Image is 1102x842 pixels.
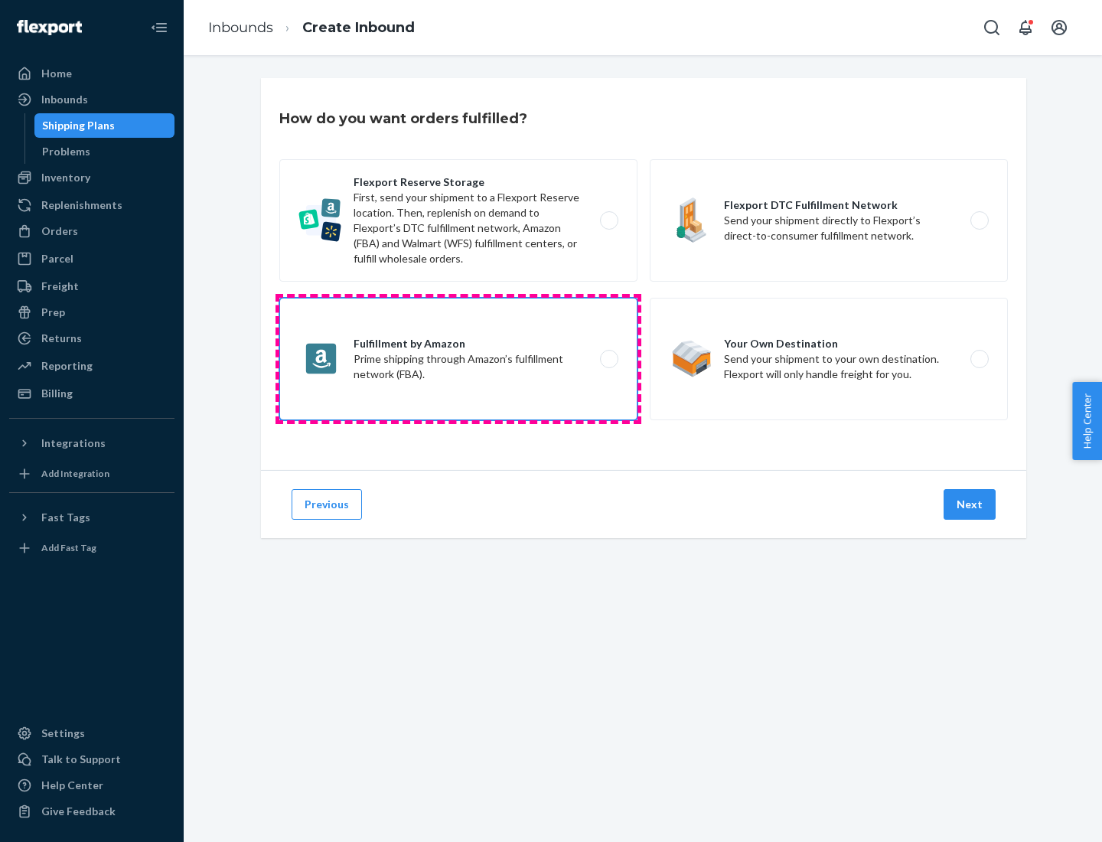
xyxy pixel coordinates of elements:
[41,279,79,294] div: Freight
[9,354,174,378] a: Reporting
[9,246,174,271] a: Parcel
[41,358,93,374] div: Reporting
[9,87,174,112] a: Inbounds
[9,462,174,486] a: Add Integration
[41,752,121,767] div: Talk to Support
[41,541,96,554] div: Add Fast Tag
[41,804,116,819] div: Give Feedback
[9,773,174,798] a: Help Center
[1072,382,1102,460] button: Help Center
[41,66,72,81] div: Home
[41,726,85,741] div: Settings
[9,747,174,772] a: Talk to Support
[1044,12,1074,43] button: Open account menu
[9,274,174,299] a: Freight
[41,224,78,239] div: Orders
[196,5,427,51] ol: breadcrumbs
[976,12,1007,43] button: Open Search Box
[944,489,996,520] button: Next
[41,386,73,401] div: Billing
[41,251,73,266] div: Parcel
[9,381,174,406] a: Billing
[41,510,90,525] div: Fast Tags
[17,20,82,35] img: Flexport logo
[34,113,175,138] a: Shipping Plans
[9,326,174,351] a: Returns
[41,467,109,480] div: Add Integration
[41,305,65,320] div: Prep
[292,489,362,520] button: Previous
[279,109,527,129] h3: How do you want orders fulfilled?
[9,61,174,86] a: Home
[9,193,174,217] a: Replenishments
[9,165,174,190] a: Inventory
[41,170,90,185] div: Inventory
[9,300,174,325] a: Prep
[9,799,174,824] button: Give Feedback
[144,12,174,43] button: Close Navigation
[1010,12,1041,43] button: Open notifications
[9,536,174,560] a: Add Fast Tag
[34,139,175,164] a: Problems
[41,197,122,213] div: Replenishments
[9,505,174,530] button: Fast Tags
[302,19,415,36] a: Create Inbound
[42,118,115,133] div: Shipping Plans
[41,92,88,107] div: Inbounds
[208,19,273,36] a: Inbounds
[42,144,90,159] div: Problems
[41,778,103,793] div: Help Center
[41,331,82,346] div: Returns
[9,219,174,243] a: Orders
[41,436,106,451] div: Integrations
[9,721,174,746] a: Settings
[9,431,174,455] button: Integrations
